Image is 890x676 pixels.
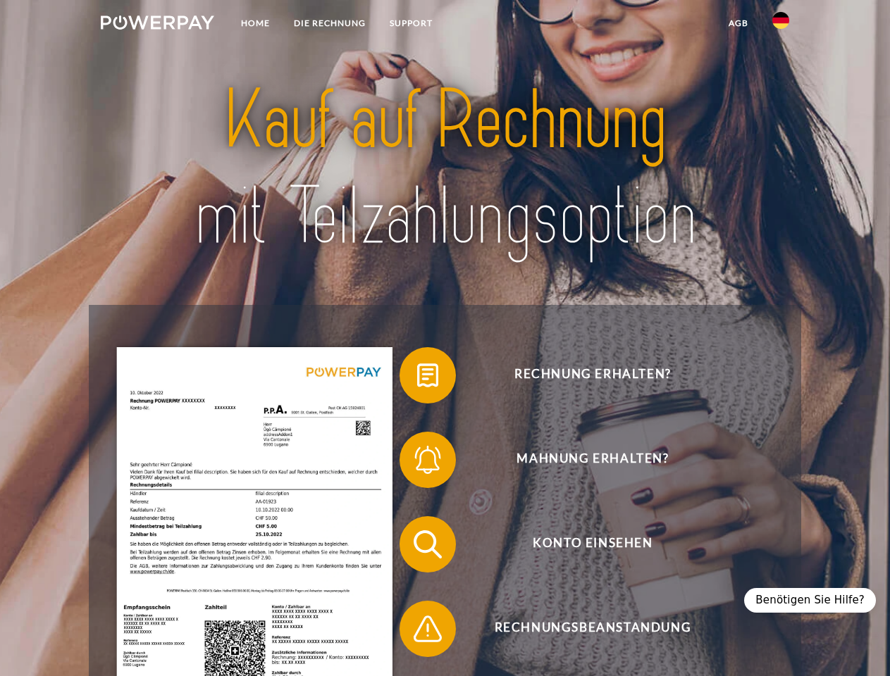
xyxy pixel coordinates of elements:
a: Home [229,11,282,36]
img: qb_warning.svg [410,611,445,646]
img: de [772,12,789,29]
span: Rechnungsbeanstandung [420,601,765,657]
span: Konto einsehen [420,516,765,572]
img: qb_search.svg [410,527,445,562]
a: DIE RECHNUNG [282,11,378,36]
button: Rechnungsbeanstandung [400,601,766,657]
img: logo-powerpay-white.svg [101,15,214,30]
img: title-powerpay_de.svg [135,68,755,270]
button: Mahnung erhalten? [400,432,766,488]
span: Mahnung erhalten? [420,432,765,488]
button: Konto einsehen [400,516,766,572]
a: agb [717,11,760,36]
img: qb_bill.svg [410,358,445,393]
span: Rechnung erhalten? [420,347,765,403]
a: SUPPORT [378,11,445,36]
button: Rechnung erhalten? [400,347,766,403]
img: qb_bell.svg [410,442,445,477]
div: Benötigen Sie Hilfe? [744,588,876,613]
